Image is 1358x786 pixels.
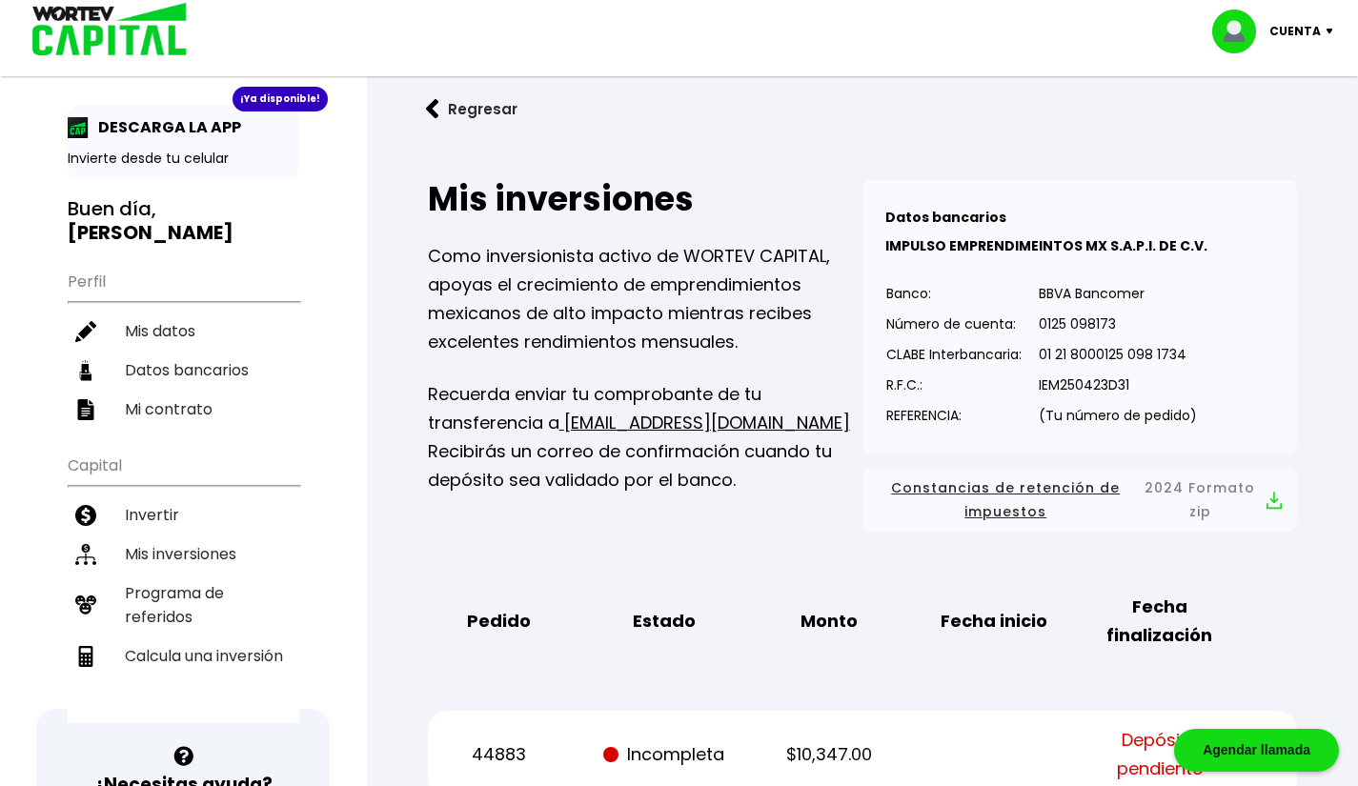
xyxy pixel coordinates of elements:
p: 01 21 8000125 098 1734 [1039,340,1197,369]
img: contrato-icon.f2db500c.svg [75,399,96,420]
b: Estado [633,607,696,635]
img: icon-down [1321,29,1347,34]
ul: Perfil [68,260,299,429]
img: invertir-icon.b3b967d7.svg [75,505,96,526]
b: Monto [801,607,858,635]
p: DESCARGA LA APP [89,115,241,139]
a: Mi contrato [68,390,299,429]
b: Datos bancarios [885,208,1006,227]
span: Depósito pendiente [1090,726,1229,783]
p: Recuerda enviar tu comprobante de tu transferencia a Recibirás un correo de confirmación cuando t... [428,380,862,494]
p: IEM250423D31 [1039,371,1197,399]
p: 44883 [429,740,568,769]
b: Pedido [467,607,531,635]
img: inversiones-icon.6695dc30.svg [75,544,96,565]
img: flecha izquierda [426,99,439,119]
p: Invierte desde tu celular [68,149,299,169]
img: profile-image [1212,10,1269,53]
img: app-icon [68,117,89,138]
a: Invertir [68,495,299,534]
p: CLABE Interbancaria: [886,340,1022,369]
p: Como inversionista activo de WORTEV CAPITAL, apoyas el crecimiento de emprendimientos mexicanos d... [428,242,862,356]
button: Regresar [397,84,546,134]
p: Banco: [886,279,1022,308]
ul: Capital [68,444,299,723]
p: Cuenta [1269,17,1321,46]
b: IMPULSO EMPRENDIMEINTOS MX S.A.P.I. DE C.V. [885,236,1207,255]
a: flecha izquierdaRegresar [397,84,1328,134]
a: Mis inversiones [68,534,299,574]
img: recomiendanos-icon.9b8e9327.svg [75,595,96,615]
div: ¡Ya disponible! [233,87,328,111]
img: calculadora-icon.17d418c4.svg [75,646,96,667]
h3: Buen día, [68,197,299,245]
b: Fecha finalización [1090,593,1229,650]
img: datos-icon.10cf9172.svg [75,360,96,381]
p: R.F.C.: [886,371,1022,399]
a: Programa de referidos [68,574,299,636]
p: BBVA Bancomer [1039,279,1197,308]
b: [PERSON_NAME] [68,219,233,246]
button: Constancias de retención de impuestos2024 Formato zip [878,476,1282,524]
h2: Mis inversiones [428,180,862,218]
b: Fecha inicio [941,607,1047,635]
p: $10,347.00 [760,740,899,769]
a: Calcula una inversión [68,636,299,675]
p: Incompleta [595,740,734,769]
p: REFERENCIA: [886,401,1022,430]
a: Mis datos [68,312,299,351]
a: [EMAIL_ADDRESS][DOMAIN_NAME] [559,411,850,434]
img: editar-icon.952d3147.svg [75,321,96,342]
p: Número de cuenta: [886,310,1022,338]
a: Datos bancarios [68,351,299,390]
span: Constancias de retención de impuestos [878,476,1134,524]
div: Agendar llamada [1174,729,1339,772]
p: 0125 098173 [1039,310,1197,338]
p: (Tu número de pedido) [1039,401,1197,430]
